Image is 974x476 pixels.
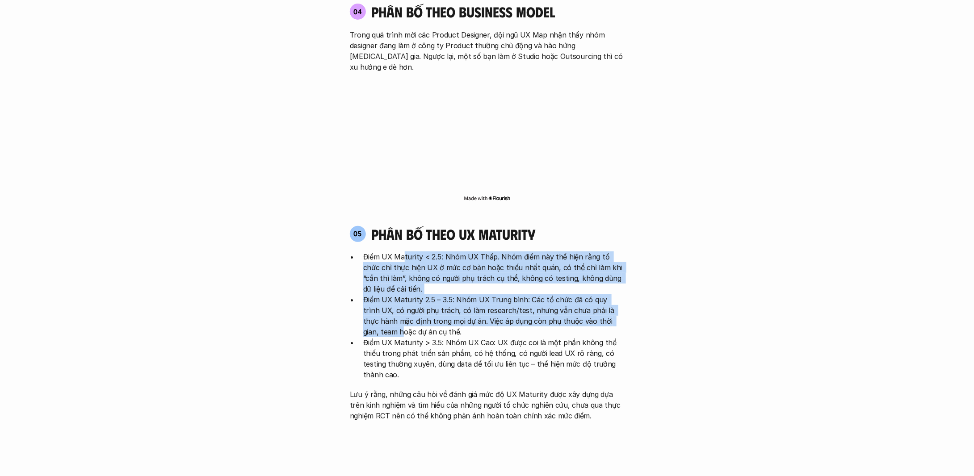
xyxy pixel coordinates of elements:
p: Lưu ý rằng, những câu hỏi về đánh giá mức độ UX Maturity được xây dựng dựa trên kinh nghiệm và tì... [350,389,624,421]
p: 05 [354,230,362,237]
p: 04 [353,8,362,15]
h4: phân bố theo business model [371,3,555,20]
p: Điểm UX Maturity > 3.5: Nhóm UX Cao: UX được coi là một phần không thể thiếu trong phát triển sản... [363,337,624,380]
img: Made with Flourish [464,195,511,202]
h4: phân bố theo ux maturity [371,225,535,242]
p: Điểm UX Maturity 2.5 – 3.5: Nhóm UX Trung bình: Các tổ chức đã có quy trình UX, có người phụ trác... [363,294,624,337]
iframe: Interactive or visual content [342,77,632,193]
p: Trong quá trình mời các Product Designer, đội ngũ UX Map nhận thấy nhóm designer đang làm ở công ... [350,29,624,72]
p: Điểm UX Maturity < 2.5: Nhóm UX Thấp. Nhóm điểm này thể hiện rằng tổ chức chỉ thực hiện UX ở mức ... [363,251,624,294]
